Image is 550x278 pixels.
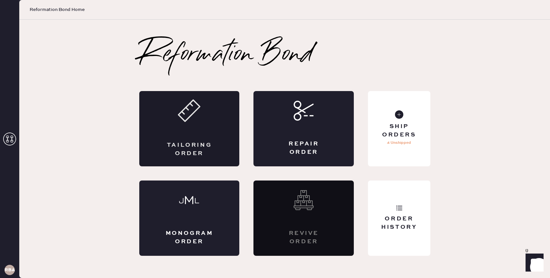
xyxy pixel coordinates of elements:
[253,181,354,256] div: Interested? Contact us at care@hemster.co
[165,229,214,246] div: Monogram Order
[373,215,425,231] div: Order History
[279,229,328,246] div: Revive order
[387,139,411,147] p: 4 Unshipped
[139,42,314,68] h2: Reformation Bond
[373,123,425,139] div: Ship Orders
[519,249,547,277] iframe: Front Chat
[279,140,328,156] div: Repair Order
[5,268,15,272] h3: RBA
[30,6,85,13] span: Reformation Bond Home
[165,141,214,157] div: Tailoring Order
